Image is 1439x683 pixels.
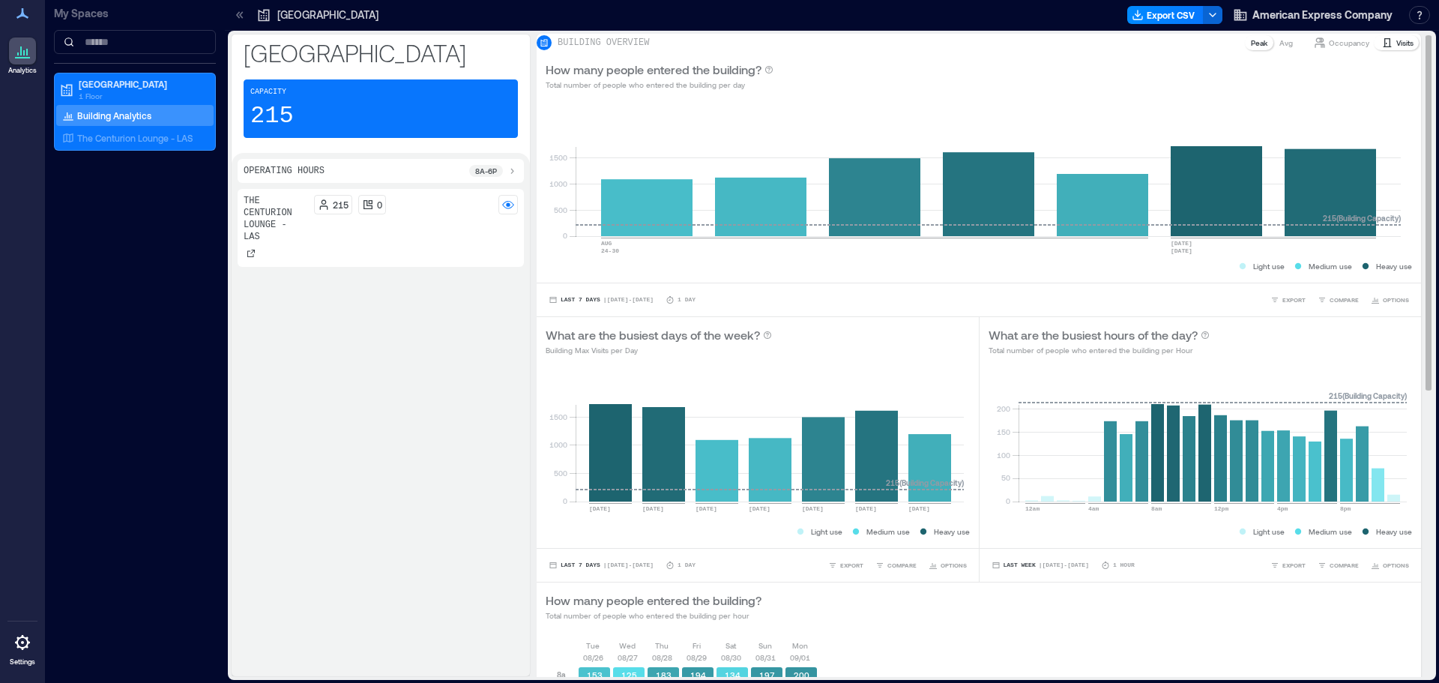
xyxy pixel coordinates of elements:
[996,404,1010,413] tspan: 200
[1376,526,1412,538] p: Heavy use
[1252,7,1393,22] span: American Express Company
[554,469,567,478] tspan: 500
[8,66,37,75] p: Analytics
[1005,496,1010,505] tspan: 0
[1309,526,1352,538] p: Medium use
[1315,558,1362,573] button: COMPARE
[721,652,741,664] p: 08/30
[1001,473,1010,482] tspan: 50
[10,658,35,667] p: Settings
[989,326,1198,344] p: What are the busiest hours of the day?
[4,33,41,79] a: Analytics
[549,412,567,421] tspan: 1500
[558,37,649,49] p: BUILDING OVERVIEW
[811,526,842,538] p: Light use
[1251,37,1267,49] p: Peak
[546,61,761,79] p: How many people entered the building?
[1228,3,1397,27] button: American Express Company
[693,640,701,652] p: Fri
[1171,240,1192,247] text: [DATE]
[77,132,193,144] p: The Centurion Lounge - LAS
[1340,505,1351,512] text: 8pm
[1127,6,1204,24] button: Export CSV
[725,640,736,652] p: Sat
[583,652,603,664] p: 08/26
[656,670,672,680] text: 183
[1151,505,1162,512] text: 8am
[79,90,205,102] p: 1 Floor
[802,505,824,512] text: [DATE]
[1277,505,1288,512] text: 4pm
[1025,505,1040,512] text: 12am
[244,37,518,67] p: [GEOGRAPHIC_DATA]
[563,231,567,240] tspan: 0
[989,558,1092,573] button: Last Week |[DATE]-[DATE]
[1267,292,1309,307] button: EXPORT
[926,558,970,573] button: OPTIONS
[934,526,970,538] p: Heavy use
[601,240,612,247] text: AUG
[1088,505,1099,512] text: 4am
[618,652,638,664] p: 08/27
[546,79,773,91] p: Total number of people who entered the building per day
[790,652,810,664] p: 09/01
[941,561,967,570] span: OPTIONS
[601,247,619,254] text: 24-30
[333,199,349,211] p: 215
[546,292,657,307] button: Last 7 Days |[DATE]-[DATE]
[250,101,294,131] p: 215
[586,640,600,652] p: Tue
[554,205,567,214] tspan: 500
[244,165,325,177] p: Operating Hours
[1368,292,1412,307] button: OPTIONS
[1253,260,1285,272] p: Light use
[758,640,772,652] p: Sun
[79,78,205,90] p: [GEOGRAPHIC_DATA]
[825,558,866,573] button: EXPORT
[1214,505,1228,512] text: 12pm
[908,505,930,512] text: [DATE]
[872,558,920,573] button: COMPARE
[840,561,863,570] span: EXPORT
[1368,558,1412,573] button: OPTIONS
[1171,247,1192,254] text: [DATE]
[996,427,1010,436] tspan: 150
[866,526,910,538] p: Medium use
[755,652,776,664] p: 08/31
[1315,292,1362,307] button: COMPARE
[244,195,308,243] p: The Centurion Lounge - LAS
[1267,558,1309,573] button: EXPORT
[546,344,772,356] p: Building Max Visits per Day
[759,670,775,680] text: 197
[725,670,740,680] text: 134
[794,670,809,680] text: 200
[619,640,636,652] p: Wed
[1396,37,1414,49] p: Visits
[546,558,657,573] button: Last 7 Days |[DATE]-[DATE]
[678,295,696,304] p: 1 Day
[587,670,603,680] text: 153
[678,561,696,570] p: 1 Day
[1376,260,1412,272] p: Heavy use
[546,610,761,622] p: Total number of people who entered the building per hour
[792,640,808,652] p: Mon
[996,451,1010,460] tspan: 100
[1253,526,1285,538] p: Light use
[546,592,761,610] p: How many people entered the building?
[687,652,707,664] p: 08/29
[690,670,706,680] text: 194
[549,153,567,162] tspan: 1500
[1329,37,1369,49] p: Occupancy
[1282,561,1306,570] span: EXPORT
[642,505,664,512] text: [DATE]
[989,344,1210,356] p: Total number of people who entered the building per Hour
[277,7,378,22] p: [GEOGRAPHIC_DATA]
[4,625,40,671] a: Settings
[652,652,672,664] p: 08/28
[549,179,567,188] tspan: 1000
[563,496,567,505] tspan: 0
[1113,561,1135,570] p: 1 Hour
[549,440,567,449] tspan: 1000
[377,199,382,211] p: 0
[1330,561,1359,570] span: COMPARE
